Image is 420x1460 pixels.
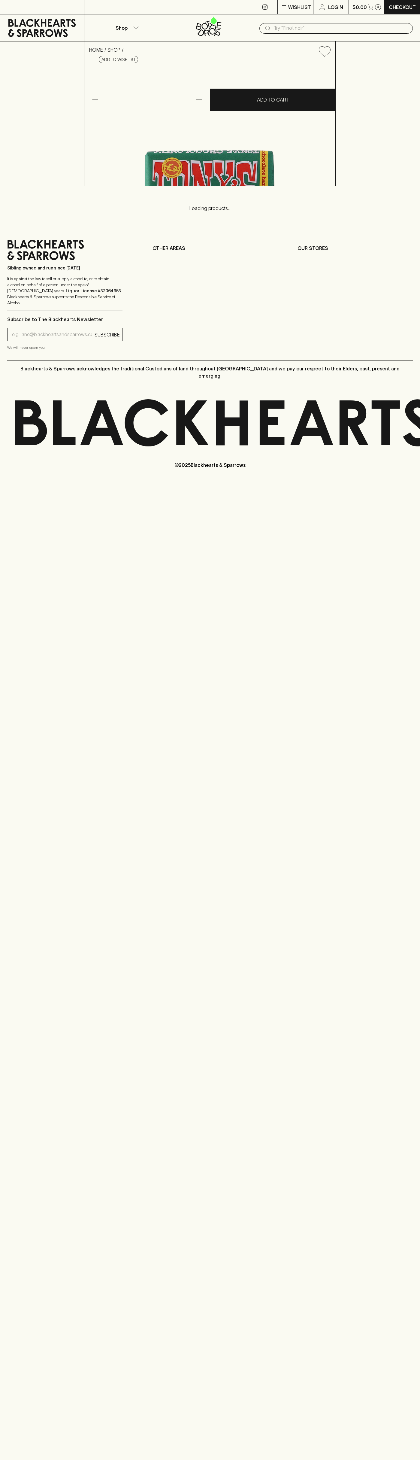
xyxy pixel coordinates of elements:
[6,205,414,212] p: Loading products...
[84,62,335,186] img: 80123.png
[153,245,268,252] p: OTHER AREAS
[89,47,103,53] a: HOME
[7,276,122,306] p: It is against the law to sell or supply alcohol to, or to obtain alcohol on behalf of a person un...
[352,4,367,11] p: $0.00
[7,345,122,351] p: We will never spam you
[210,89,336,111] button: ADD TO CART
[99,56,138,63] button: Add to wishlist
[116,24,128,32] p: Shop
[257,96,289,103] p: ADD TO CART
[95,331,120,338] p: SUBSCRIBE
[84,14,168,41] button: Shop
[316,44,333,59] button: Add to wishlist
[12,365,408,379] p: Blackhearts & Sparrows acknowledges the traditional Custodians of land throughout [GEOGRAPHIC_DAT...
[84,4,89,11] p: ⠀
[389,4,416,11] p: Checkout
[12,330,92,339] input: e.g. jane@blackheartsandsparrows.com.au
[7,265,122,271] p: Sibling owned and run since [DATE]
[7,316,122,323] p: Subscribe to The Blackhearts Newsletter
[274,23,408,33] input: Try "Pinot noir"
[377,5,379,9] p: 0
[328,4,343,11] p: Login
[288,4,311,11] p: Wishlist
[92,328,122,341] button: SUBSCRIBE
[66,288,121,293] strong: Liquor License #32064953
[298,245,413,252] p: OUR STORES
[107,47,120,53] a: SHOP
